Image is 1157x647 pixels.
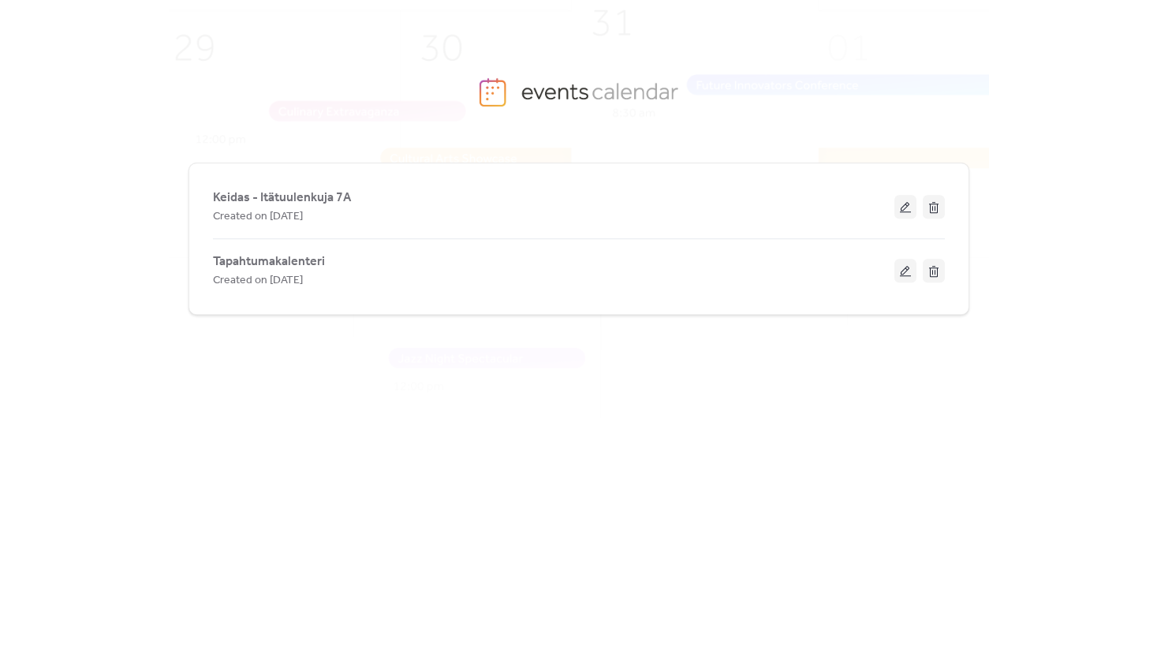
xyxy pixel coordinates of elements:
a: Tapahtumakalenteri [213,257,325,266]
span: Created on [DATE] [213,271,303,290]
span: Created on [DATE] [213,208,303,226]
span: Tapahtumakalenteri [213,252,325,271]
span: Keidas - Itätuulenkuja 7A [213,189,351,208]
a: Keidas - Itätuulenkuja 7A [213,193,351,202]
